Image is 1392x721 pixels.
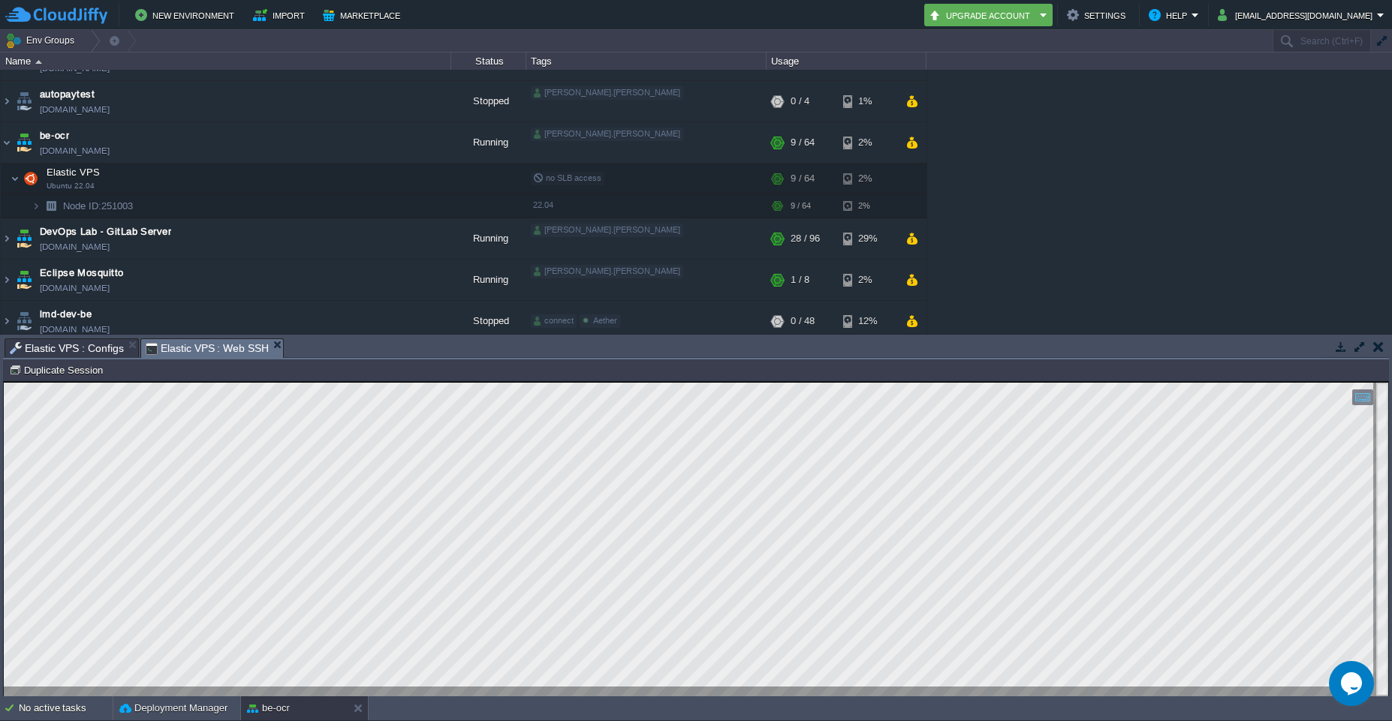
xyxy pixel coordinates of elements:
div: [PERSON_NAME].[PERSON_NAME] [531,86,683,100]
div: 2% [843,122,892,163]
img: AMDAwAAAACH5BAEAAAAALAAAAAABAAEAAAICRAEAOw== [32,194,41,218]
div: connect [531,314,577,328]
button: Upgrade Account [929,6,1035,24]
div: 9 / 64 [791,194,811,218]
div: 1% [843,81,892,122]
span: no SLB access [533,173,601,182]
a: DevOps Lab - GitLab Server [40,224,171,239]
div: Status [452,53,526,70]
button: [EMAIL_ADDRESS][DOMAIN_NAME] [1218,6,1377,24]
img: AMDAwAAAACH5BAEAAAAALAAAAAABAAEAAAICRAEAOw== [20,164,41,194]
a: be-ocr [40,128,69,143]
div: Name [2,53,450,70]
a: Node ID:251003 [62,200,135,212]
div: Stopped [451,301,526,341]
img: AMDAwAAAACH5BAEAAAAALAAAAAABAAEAAAICRAEAOw== [14,301,35,341]
a: Eclipse Mosquitto [40,266,124,281]
a: Elastic VPSUbuntu 22.04 [45,167,102,178]
div: 12% [843,301,892,341]
div: Running [451,122,526,163]
button: New Environment [135,6,239,24]
a: autopaytest [40,87,95,102]
button: Settings [1067,6,1130,24]
div: Usage [767,53,926,70]
a: [DOMAIN_NAME] [40,239,110,254]
div: 0 / 4 [791,81,809,122]
a: [DOMAIN_NAME] [40,322,110,337]
span: [DOMAIN_NAME] [40,143,110,158]
div: 28 / 96 [791,218,820,259]
span: Node ID: [63,200,101,212]
button: Import [253,6,309,24]
img: AMDAwAAAACH5BAEAAAAALAAAAAABAAEAAAICRAEAOw== [14,122,35,163]
img: AMDAwAAAACH5BAEAAAAALAAAAAABAAEAAAICRAEAOw== [1,81,13,122]
div: 9 / 64 [791,122,815,163]
div: [PERSON_NAME].[PERSON_NAME] [531,128,683,141]
div: Tags [527,53,766,70]
iframe: chat widget [1329,661,1377,706]
button: Env Groups [5,30,80,51]
img: AMDAwAAAACH5BAEAAAAALAAAAAABAAEAAAICRAEAOw== [35,60,42,64]
span: Aether [593,316,617,325]
img: AMDAwAAAACH5BAEAAAAALAAAAAABAAEAAAICRAEAOw== [14,260,35,300]
span: Elastic VPS : Configs [10,339,124,357]
button: Help [1149,6,1192,24]
button: be-ocr [247,701,290,716]
div: [PERSON_NAME].[PERSON_NAME] [531,265,683,278]
img: AMDAwAAAACH5BAEAAAAALAAAAAABAAEAAAICRAEAOw== [41,194,62,218]
div: 29% [843,218,892,259]
span: Ubuntu 22.04 [47,182,95,191]
a: lmd-dev-be [40,307,92,322]
button: Marketplace [323,6,405,24]
span: Elastic VPS [45,166,102,179]
div: 9 / 64 [791,164,815,194]
a: [DOMAIN_NAME] [40,102,110,117]
div: 2% [843,164,892,194]
span: 22.04 [533,200,553,209]
img: AMDAwAAAACH5BAEAAAAALAAAAAABAAEAAAICRAEAOw== [1,218,13,259]
img: AMDAwAAAACH5BAEAAAAALAAAAAABAAEAAAICRAEAOw== [11,164,20,194]
span: Elastic VPS : Web SSH [146,339,270,358]
button: Deployment Manager [119,701,227,716]
div: 2% [843,194,892,218]
div: 1 / 8 [791,260,809,300]
img: AMDAwAAAACH5BAEAAAAALAAAAAABAAEAAAICRAEAOw== [14,81,35,122]
div: 2% [843,260,892,300]
img: AMDAwAAAACH5BAEAAAAALAAAAAABAAEAAAICRAEAOw== [1,301,13,341]
img: AMDAwAAAACH5BAEAAAAALAAAAAABAAEAAAICRAEAOw== [1,122,13,163]
img: AMDAwAAAACH5BAEAAAAALAAAAAABAAEAAAICRAEAOw== [14,218,35,259]
div: No active tasks [19,696,113,720]
span: 251003 [62,200,135,212]
div: Running [451,260,526,300]
img: AMDAwAAAACH5BAEAAAAALAAAAAABAAEAAAICRAEAOw== [1,260,13,300]
a: [DOMAIN_NAME] [40,281,110,296]
div: 0 / 48 [791,301,815,341]
div: [PERSON_NAME].[PERSON_NAME] [531,224,683,237]
button: Duplicate Session [9,363,107,377]
img: CloudJiffy [5,6,107,25]
div: Running [451,218,526,259]
div: Stopped [451,81,526,122]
